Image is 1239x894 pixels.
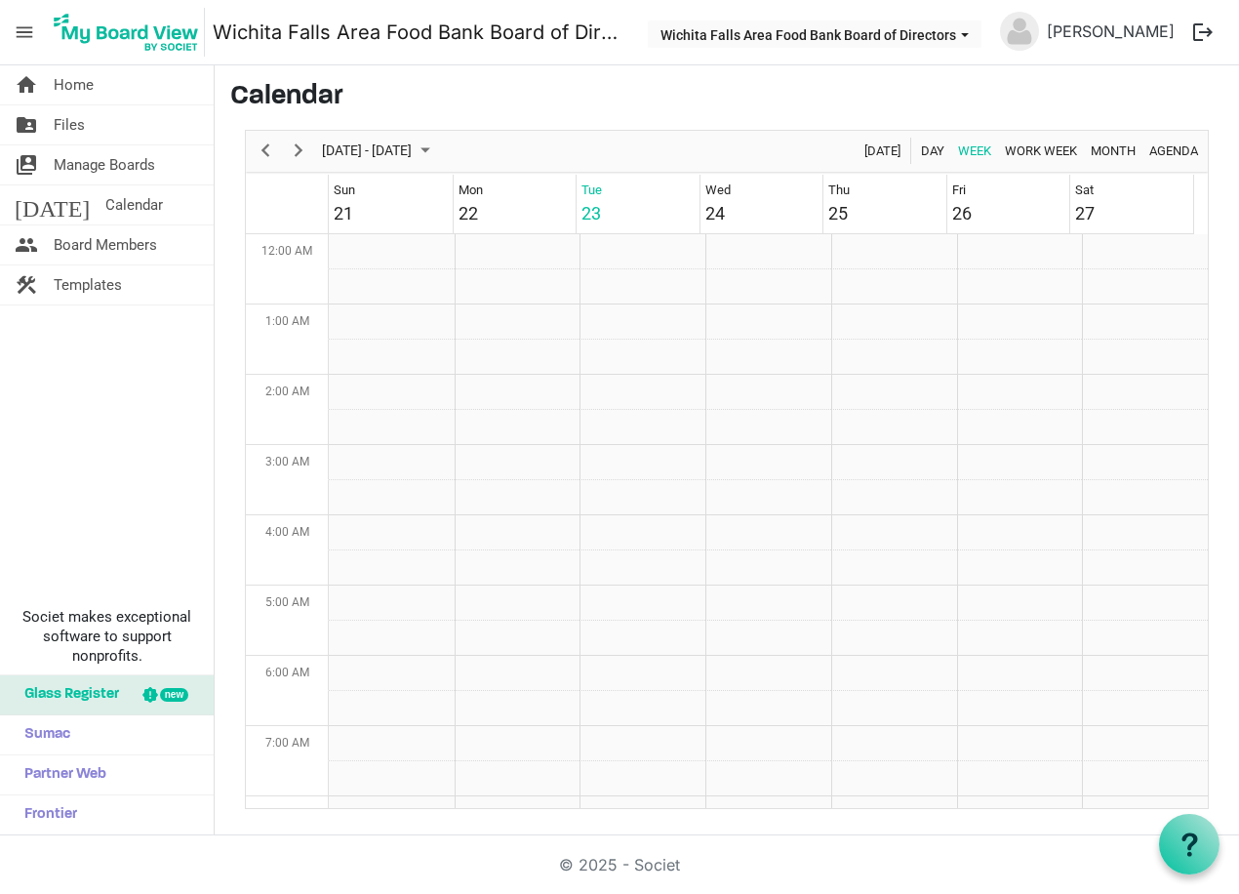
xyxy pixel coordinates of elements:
span: Board Members [54,225,157,264]
div: next period [282,131,315,172]
a: © 2025 - Societ [559,855,680,874]
button: Month [1088,139,1139,163]
span: Societ makes exceptional software to support nonprofits. [9,607,205,666]
div: Week of September 23, 2025 [245,130,1209,809]
span: Week [956,139,993,163]
h3: Calendar [230,81,1223,114]
button: Agenda [1146,139,1202,163]
button: Day [918,139,948,163]
span: people [15,225,38,264]
a: [PERSON_NAME] [1039,12,1182,51]
span: Partner Web [15,755,106,794]
a: Wichita Falls Area Food Bank Board of Directors [213,13,628,52]
div: Mon [459,181,483,200]
span: home [15,65,38,104]
span: Agenda [1147,139,1200,163]
span: Templates [54,265,122,305]
div: Fri [952,181,966,200]
span: construction [15,265,38,305]
span: [DATE] [862,139,902,163]
div: 22 [459,200,478,226]
span: 3:00 AM [265,455,309,468]
span: Glass Register [15,675,119,714]
span: Frontier [15,795,77,834]
span: 5:00 AM [265,595,309,609]
span: 4:00 AM [265,525,309,539]
span: menu [6,14,43,51]
button: September 2025 [319,139,439,163]
span: Sumac [15,715,70,754]
div: Tue [581,181,602,200]
span: Calendar [105,185,163,224]
span: [DATE] - [DATE] [320,139,414,163]
div: Wed [705,181,731,200]
span: 8:00 AM [265,806,309,820]
div: 24 [705,200,725,226]
button: Wichita Falls Area Food Bank Board of Directors dropdownbutton [648,20,981,48]
div: 21 [334,200,353,226]
div: September 21 - 27, 2025 [315,131,442,172]
button: Work Week [1002,139,1081,163]
span: folder_shared [15,105,38,144]
button: Previous [253,139,279,163]
span: 12:00 AM [261,244,312,258]
span: Work Week [1003,139,1079,163]
div: 25 [828,200,848,226]
div: Thu [828,181,850,200]
span: Month [1089,139,1138,163]
button: Week [955,139,995,163]
button: Today [861,139,904,163]
a: My Board View Logo [48,8,213,57]
div: previous period [249,131,282,172]
span: Day [919,139,946,163]
img: My Board View Logo [48,8,205,57]
div: 26 [952,200,972,226]
span: 2:00 AM [265,385,309,398]
span: 1:00 AM [265,314,309,328]
span: Home [54,65,94,104]
div: 23 [581,200,601,226]
span: 6:00 AM [265,666,309,679]
span: switch_account [15,145,38,184]
span: 7:00 AM [265,736,309,750]
button: Next [286,139,312,163]
div: new [160,688,188,702]
div: Sat [1075,181,1094,200]
button: logout [1182,12,1223,53]
div: Sun [334,181,355,200]
span: Manage Boards [54,145,155,184]
img: no-profile-picture.svg [1000,12,1039,51]
div: 27 [1075,200,1095,226]
span: Files [54,105,85,144]
span: [DATE] [15,185,90,224]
